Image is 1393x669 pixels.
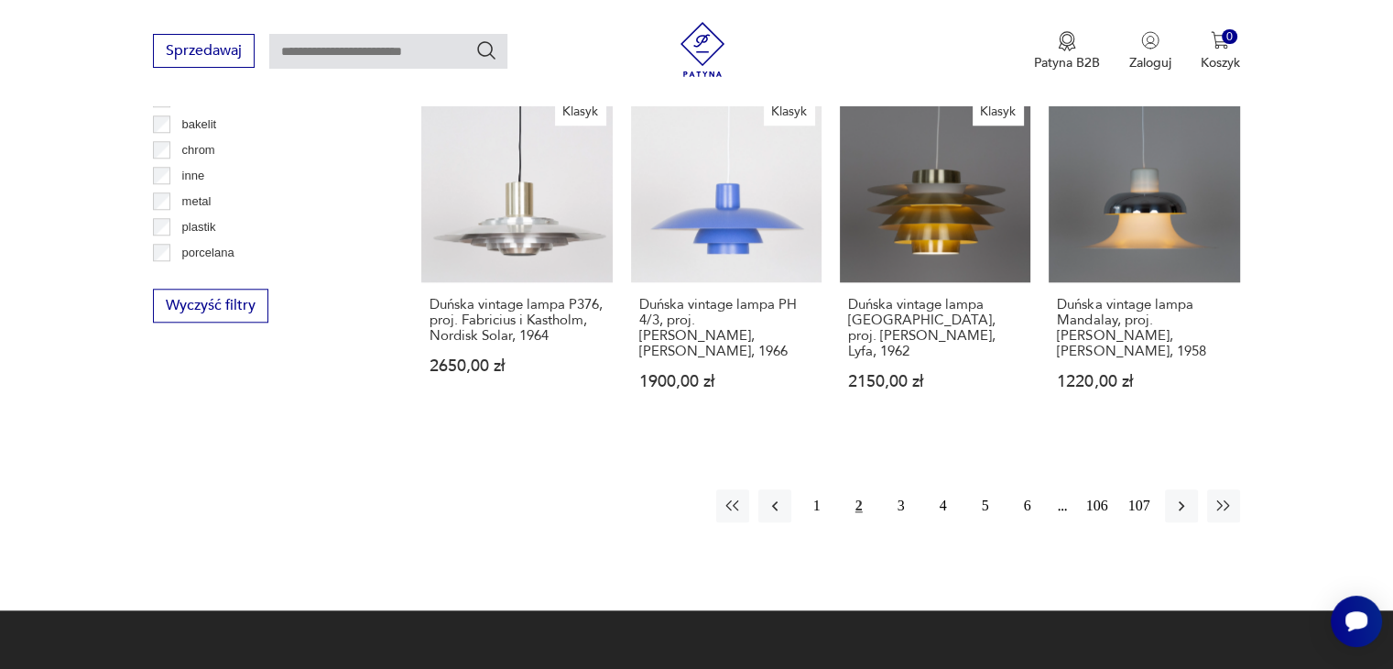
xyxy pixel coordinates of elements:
p: chrom [182,140,215,160]
button: 5 [969,489,1002,522]
img: Ikona medalu [1058,31,1076,51]
p: Zaloguj [1129,54,1171,71]
p: bakelit [182,115,217,135]
a: KlasykDuńska vintage lampa P376, proj. Fabricius i Kastholm, Nordisk Solar, 1964Duńska vintage la... [421,92,612,425]
button: 107 [1123,489,1156,522]
a: Duńska vintage lampa Mandalay, proj. Andreas Hansen, Louis Poulsen, 1958Duńska vintage lampa Mand... [1049,92,1239,425]
button: 3 [885,489,918,522]
button: Szukaj [475,39,497,61]
button: 106 [1081,489,1114,522]
a: Sprzedawaj [153,46,255,59]
button: 4 [927,489,960,522]
h3: Duńska vintage lampa [GEOGRAPHIC_DATA], proj. [PERSON_NAME], Lyfa, 1962 [848,297,1022,359]
img: Ikonka użytkownika [1141,31,1159,49]
a: KlasykDuńska vintage lampa Verona, proj. Svend Middelboe, Lyfa, 1962Duńska vintage lampa [GEOGRAP... [840,92,1030,425]
h3: Duńska vintage lampa Mandalay, proj. [PERSON_NAME], [PERSON_NAME], 1958 [1057,297,1231,359]
p: porcelit [182,269,221,289]
img: Ikona koszyka [1211,31,1229,49]
p: metal [182,192,212,212]
button: Sprzedawaj [153,34,255,68]
p: 1900,00 zł [639,374,813,389]
p: Koszyk [1201,54,1240,71]
button: Patyna B2B [1034,31,1100,71]
h3: Duńska vintage lampa PH 4/3, proj. [PERSON_NAME], [PERSON_NAME], 1966 [639,297,813,359]
p: Patyna B2B [1034,54,1100,71]
button: 2 [843,489,876,522]
p: 2650,00 zł [430,358,604,374]
a: KlasykDuńska vintage lampa PH 4/3, proj. Poul Henningsen, Louis Poulsen, 1966Duńska vintage lampa... [631,92,822,425]
img: Patyna - sklep z meblami i dekoracjami vintage [675,22,730,77]
button: 6 [1011,489,1044,522]
p: plastik [182,217,216,237]
p: 1220,00 zł [1057,374,1231,389]
p: 2150,00 zł [848,374,1022,389]
a: Ikona medaluPatyna B2B [1034,31,1100,71]
button: 1 [800,489,833,522]
button: 0Koszyk [1201,31,1240,71]
iframe: Smartsupp widget button [1331,596,1382,647]
p: porcelana [182,243,234,263]
button: Zaloguj [1129,31,1171,71]
p: inne [182,166,205,186]
button: Wyczyść filtry [153,289,268,323]
h3: Duńska vintage lampa P376, proj. Fabricius i Kastholm, Nordisk Solar, 1964 [430,297,604,344]
div: 0 [1222,29,1237,45]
